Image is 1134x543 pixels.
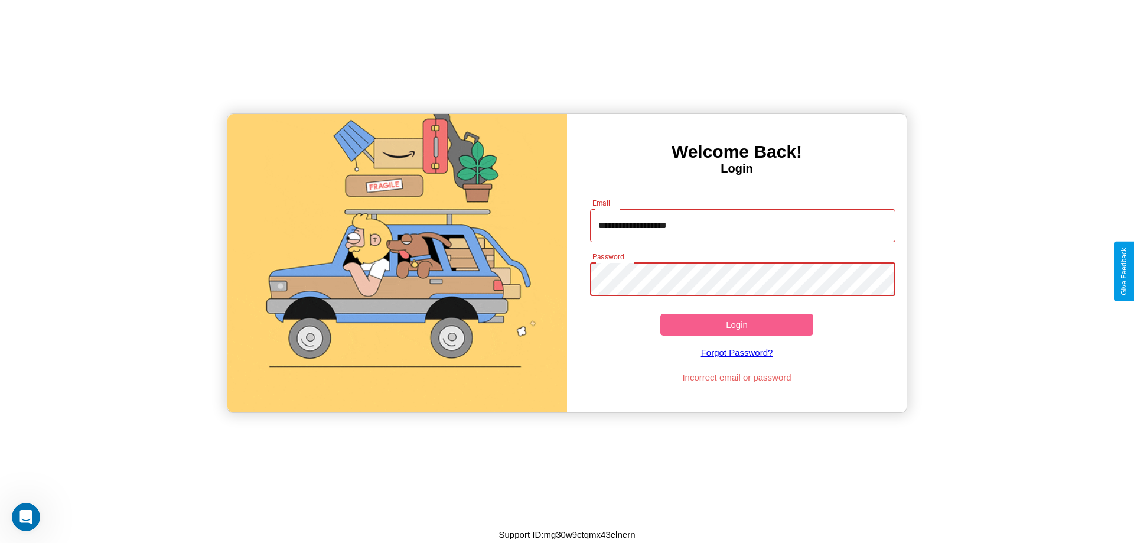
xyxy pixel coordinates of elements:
label: Email [592,198,611,208]
button: Login [660,314,813,336]
div: Give Feedback [1120,248,1128,295]
h4: Login [567,162,907,175]
h3: Welcome Back! [567,142,907,162]
iframe: Intercom live chat [12,503,40,531]
a: Forgot Password? [584,336,890,369]
p: Support ID: mg30w9ctqmx43elnern [499,526,636,542]
label: Password [592,252,624,262]
img: gif [227,114,567,412]
p: Incorrect email or password [584,369,890,385]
